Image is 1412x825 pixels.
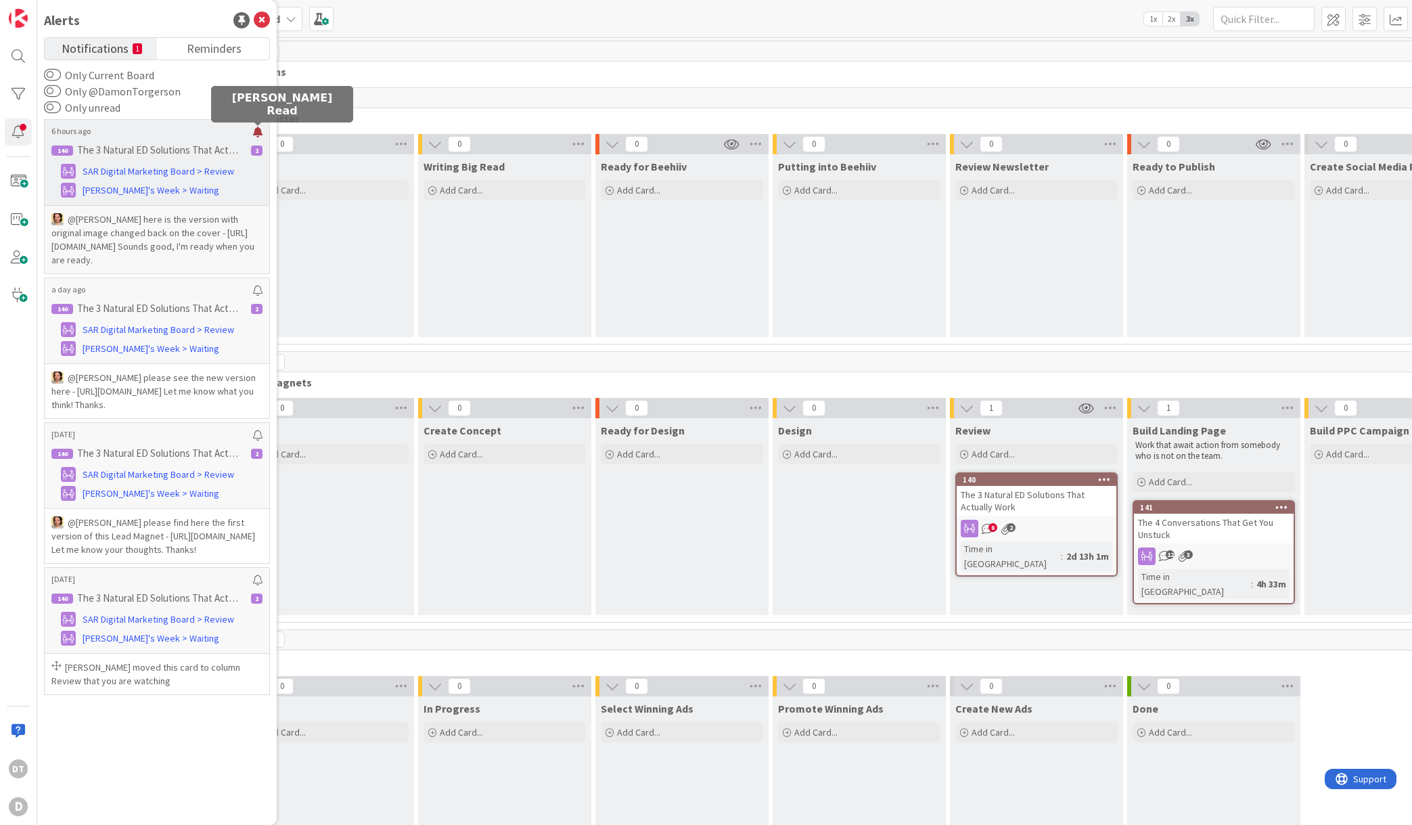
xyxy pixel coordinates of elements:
[1326,184,1369,196] span: Add Card...
[28,2,62,18] span: Support
[980,678,1003,694] span: 0
[617,448,660,460] span: Add Card...
[963,475,1116,485] div: 140
[51,611,263,627] a: SAR Digital Marketing Board > Review
[83,342,219,356] span: [PERSON_NAME]'s Week > Waiting
[251,146,263,156] div: 2
[77,303,243,315] p: The 3 Natural ED Solutions That Actually Work
[1007,523,1016,532] span: 2
[77,144,243,156] p: The 3 Natural ED Solutions That Actually Work
[51,449,73,459] div: 140
[1162,12,1181,26] span: 2x
[83,183,219,198] span: [PERSON_NAME]'s Week > Waiting
[51,516,64,529] img: EC
[957,474,1116,486] div: 140
[51,575,253,584] p: [DATE]
[1157,136,1180,152] span: 0
[51,304,73,314] div: 140
[44,67,154,83] label: Only Current Board
[251,304,263,314] div: 2
[601,702,693,715] span: Select Winning Ads
[51,127,253,136] p: 6 hours ago
[187,38,242,57] span: Reminders
[424,702,480,715] span: In Progress
[448,136,471,152] span: 0
[1184,550,1193,559] span: 3
[972,448,1015,460] span: Add Card...
[51,371,263,411] p: @[PERSON_NAME]﻿ please see the new version here - [URL][DOMAIN_NAME] Let me know what you think! ...
[1310,424,1409,437] span: Build PPC Campaign
[1334,136,1357,152] span: 0
[51,485,263,501] a: [PERSON_NAME]'s Week > Waiting
[1166,550,1175,559] span: 12
[794,726,838,738] span: Add Card...
[51,430,253,439] p: [DATE]
[625,136,648,152] span: 0
[957,474,1116,516] div: 140The 3 Natural ED Solutions That Actually Work
[424,424,501,437] span: Create Concept
[1134,514,1294,543] div: The 4 Conversations That Get You Unstuck
[83,487,219,501] span: [PERSON_NAME]'s Week > Waiting
[83,631,219,646] span: [PERSON_NAME]'s Week > Waiting
[802,400,825,416] span: 0
[448,678,471,694] span: 0
[1326,448,1369,460] span: Add Card...
[1149,476,1192,488] span: Add Card...
[263,184,306,196] span: Add Card...
[77,592,243,604] p: The 3 Natural ED Solutions That Actually Work
[271,136,294,152] span: 0
[263,726,306,738] span: Add Card...
[448,400,471,416] span: 0
[794,184,838,196] span: Add Card...
[263,448,306,460] span: Add Card...
[83,468,234,482] span: SAR Digital Marketing Board > Review
[980,136,1003,152] span: 0
[1334,400,1357,416] span: 0
[44,101,61,114] button: Only unread
[1061,549,1063,564] span: :
[1149,184,1192,196] span: Add Card...
[988,523,997,532] span: 8
[77,447,243,460] p: The 3 Natural ED Solutions That Actually Work
[1149,726,1192,738] span: Add Card...
[1133,424,1226,437] span: Build Landing Page
[601,424,685,437] span: Ready for Design
[51,466,263,483] a: SAR Digital Marketing Board > Review
[1213,7,1315,31] input: Quick Filter...
[44,99,120,116] label: Only unread
[1253,577,1290,592] div: 4h 33m
[9,9,28,28] img: Visit kanbanzone.com
[1133,702,1158,715] span: Done
[440,726,483,738] span: Add Card...
[424,160,505,173] span: Writing Big Read
[794,448,838,460] span: Add Card...
[51,516,263,556] p: @[PERSON_NAME]﻿ please find here the first version of this Lead Magnet - [URL][DOMAIN_NAME] Let m...
[1063,549,1112,564] div: 2d 13h 1m
[51,213,263,267] p: @[PERSON_NAME]﻿ here is the version with original image changed back on the cover - [URL][DOMAIN_...
[133,43,142,54] small: 1
[251,594,263,604] div: 2
[957,486,1116,516] div: The 3 Natural ED Solutions That Actually Work
[440,448,483,460] span: Add Card...
[961,541,1061,571] div: Time in [GEOGRAPHIC_DATA]
[980,400,1003,416] span: 1
[1181,12,1199,26] span: 3x
[1138,569,1251,599] div: Time in [GEOGRAPHIC_DATA]
[51,146,73,156] div: 140
[1135,439,1282,462] span: Work that await action from somebody who is not on the team.
[44,10,80,30] div: Alerts
[271,400,294,416] span: 0
[625,400,648,416] span: 0
[1157,400,1180,416] span: 1
[51,594,73,604] div: 140
[625,678,648,694] span: 0
[271,678,294,694] span: 0
[1134,501,1294,514] div: 141
[955,160,1049,173] span: Review Newsletter
[1133,160,1215,173] span: Ready to Publish
[51,661,263,688] p: [PERSON_NAME] moved this card to column Review that you are watching
[51,163,263,179] a: SAR Digital Marketing Board > Review
[83,612,234,627] span: SAR Digital Marketing Board > Review
[51,630,263,646] a: [PERSON_NAME]'s Week > Waiting
[44,83,181,99] label: Only @DamonTorgerson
